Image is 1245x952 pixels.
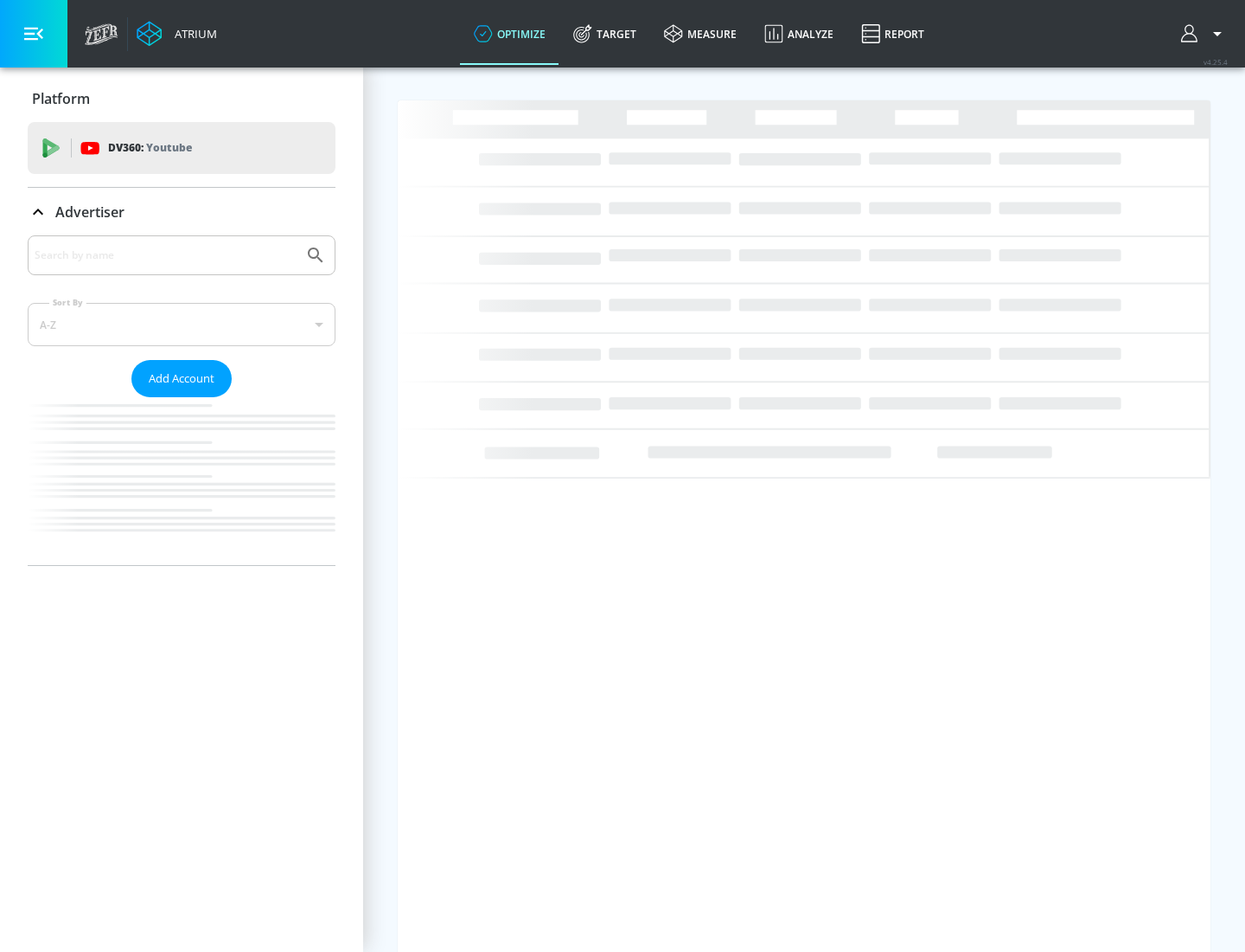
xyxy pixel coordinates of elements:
nav: list of Advertiser [28,397,335,565]
p: Advertiser [55,203,124,222]
label: Sort By [49,297,86,308]
a: measure [650,3,750,65]
a: Analyze [750,3,847,65]
div: Atrium [168,26,217,42]
div: A-Z [28,303,335,346]
p: Platform [32,89,90,108]
input: Search by name [35,244,297,267]
button: Add Account [131,360,232,397]
div: Platform [28,74,335,123]
a: Report [847,3,938,65]
p: DV360: [108,138,192,158]
p: Youtube [146,138,192,157]
a: Target [559,3,650,65]
a: Atrium [137,21,217,47]
a: optimize [460,3,559,65]
div: Advertiser [28,235,335,565]
span: v 4.25.4 [1203,57,1228,67]
div: Advertiser [28,188,335,236]
span: Add Account [149,369,214,389]
div: DV360: Youtube [28,122,335,174]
